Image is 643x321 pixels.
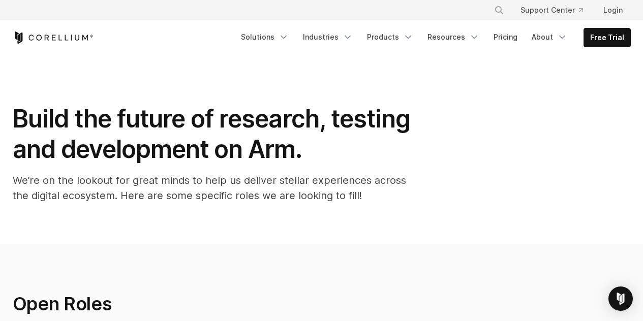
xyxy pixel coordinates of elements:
a: Free Trial [584,28,630,47]
a: Industries [297,28,359,46]
h2: Open Roles [13,293,471,315]
p: We’re on the lookout for great minds to help us deliver stellar experiences across the digital ec... [13,173,419,203]
a: Resources [421,28,485,46]
a: About [526,28,573,46]
a: Support Center [512,1,591,19]
div: Navigation Menu [482,1,631,19]
a: Login [595,1,631,19]
div: Navigation Menu [235,28,631,47]
a: Pricing [487,28,524,46]
a: Solutions [235,28,295,46]
a: Corellium Home [13,31,94,44]
div: Open Intercom Messenger [608,286,633,311]
button: Search [490,1,508,19]
h1: Build the future of research, testing and development on Arm. [13,104,419,165]
a: Products [361,28,419,46]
